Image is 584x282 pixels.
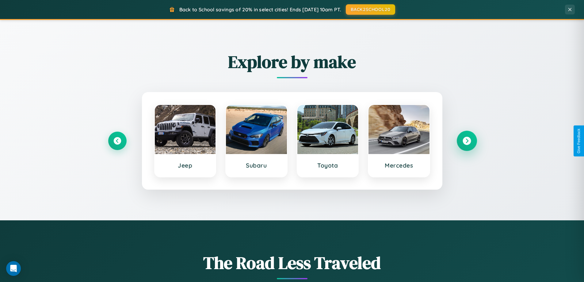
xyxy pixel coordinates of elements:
[303,162,352,169] h3: Toyota
[232,162,281,169] h3: Subaru
[108,50,476,74] h2: Explore by make
[161,162,210,169] h3: Jeep
[179,6,341,13] span: Back to School savings of 20% in select cities! Ends [DATE] 10am PT.
[6,261,21,276] div: Open Intercom Messenger
[577,129,581,153] div: Give Feedback
[108,251,476,275] h1: The Road Less Traveled
[375,162,423,169] h3: Mercedes
[346,4,395,15] button: BACK2SCHOOL20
